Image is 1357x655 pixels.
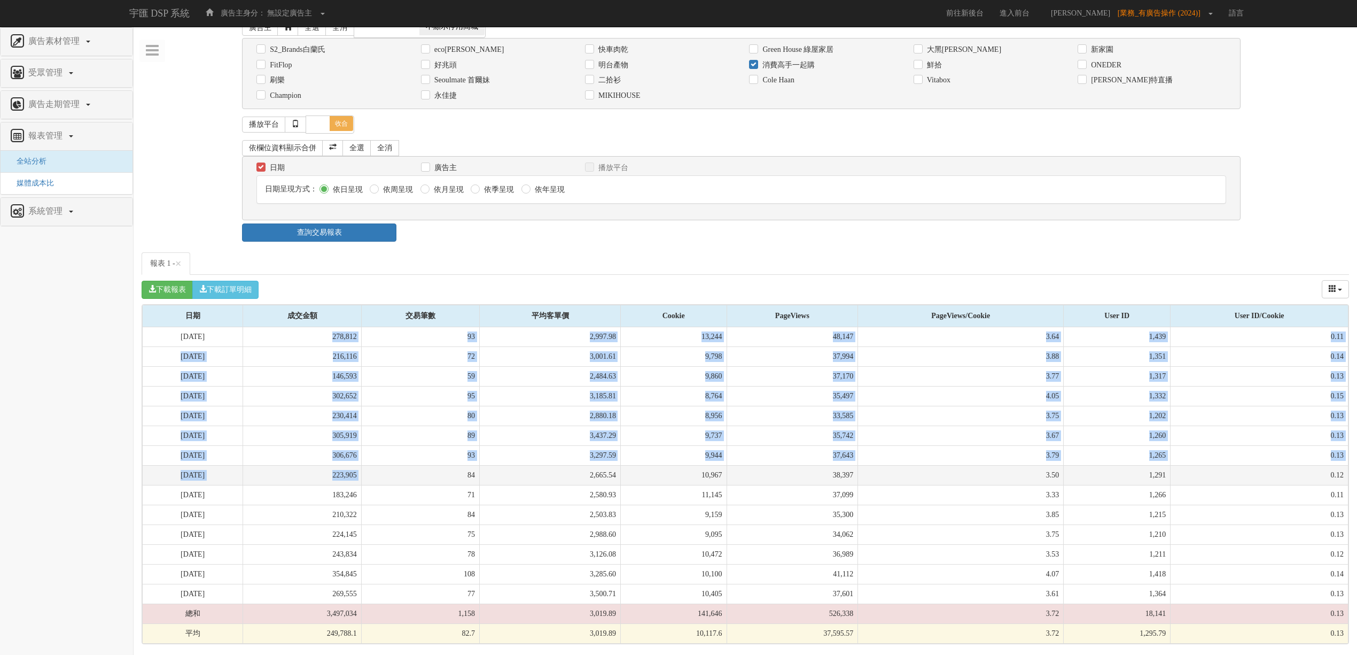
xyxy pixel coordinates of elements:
[1171,305,1348,327] div: User ID/Cookie
[26,99,85,109] span: 廣告走期管理
[361,386,479,406] td: 95
[361,604,479,623] td: 1,158
[243,604,361,623] td: 3,497,034
[620,604,727,623] td: 141,646
[243,327,361,347] td: 278,812
[858,604,1064,623] td: 3.72
[221,9,266,17] span: 廣告主身分：
[361,346,479,366] td: 72
[265,185,317,193] span: 日期呈現方式：
[480,445,621,465] td: 3,297.59
[480,366,621,386] td: 2,484.63
[620,366,727,386] td: 9,860
[727,426,858,445] td: 35,742
[1171,485,1348,505] td: 0.11
[727,445,858,465] td: 37,643
[298,20,326,36] a: 全選
[480,505,621,525] td: 2,503.83
[361,426,479,445] td: 89
[342,140,371,156] a: 全選
[620,584,727,604] td: 10,405
[243,386,361,406] td: 302,652
[143,445,243,465] td: [DATE]
[924,44,1001,55] label: 大黑[PERSON_NAME]
[432,44,504,55] label: eco[PERSON_NAME]
[620,564,727,584] td: 10,100
[858,505,1064,525] td: 3.85
[1064,584,1171,604] td: 1,364
[596,60,628,71] label: 明台產物
[480,327,621,347] td: 2,997.98
[858,426,1064,445] td: 3.67
[175,257,182,270] span: ×
[858,346,1064,366] td: 3.88
[620,426,727,445] td: 9,737
[858,327,1064,347] td: 3.64
[267,163,285,173] label: 日期
[242,224,396,242] a: 查詢交易報表
[143,564,243,584] td: [DATE]
[143,623,243,643] td: 平均
[858,445,1064,465] td: 3.79
[620,386,727,406] td: 8,764
[361,327,479,347] td: 93
[143,544,243,564] td: [DATE]
[1088,44,1113,55] label: 新家園
[858,406,1064,426] td: 3.75
[480,525,621,544] td: 2,988.60
[620,505,727,525] td: 9,159
[1064,485,1171,505] td: 1,266
[1064,386,1171,406] td: 1,332
[142,252,190,275] a: 報表 1 -
[370,140,399,156] a: 全消
[431,184,464,195] label: 依月呈現
[1171,544,1348,564] td: 0.12
[727,346,858,366] td: 37,994
[1064,426,1171,445] td: 1,260
[480,584,621,604] td: 3,500.71
[432,60,457,71] label: 好兆頭
[1064,525,1171,544] td: 1,210
[858,386,1064,406] td: 4.05
[727,386,858,406] td: 35,497
[432,90,457,101] label: 永佳捷
[143,604,243,623] td: 總和
[1064,305,1170,327] div: User ID
[1064,505,1171,525] td: 1,215
[596,44,628,55] label: 快車肉乾
[143,305,243,327] div: 日期
[267,90,301,101] label: Champion
[858,465,1064,485] td: 3.50
[9,179,54,187] a: 媒體成本比
[143,327,243,347] td: [DATE]
[620,485,727,505] td: 11,145
[621,305,727,327] div: Cookie
[143,465,243,485] td: [DATE]
[192,281,259,299] button: 下載訂單明細
[330,184,363,195] label: 依日呈現
[1064,544,1171,564] td: 1,211
[1171,406,1348,426] td: 0.13
[480,465,621,485] td: 2,665.54
[727,544,858,564] td: 36,989
[1118,9,1206,17] span: [業務_有廣告操作 (2024)]
[243,525,361,544] td: 224,145
[361,485,479,505] td: 71
[620,346,727,366] td: 9,798
[1171,604,1348,623] td: 0.13
[620,327,727,347] td: 13,244
[267,44,325,55] label: S2_Brands白蘭氏
[267,75,285,86] label: 刷樂
[243,346,361,366] td: 216,116
[596,90,641,101] label: MIKIHOUSE
[1171,327,1348,347] td: 0.11
[760,75,794,86] label: Cole Haan
[243,584,361,604] td: 269,555
[143,485,243,505] td: [DATE]
[1171,426,1348,445] td: 0.13
[1171,465,1348,485] td: 0.12
[858,623,1064,643] td: 3.72
[1171,525,1348,544] td: 0.13
[361,525,479,544] td: 75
